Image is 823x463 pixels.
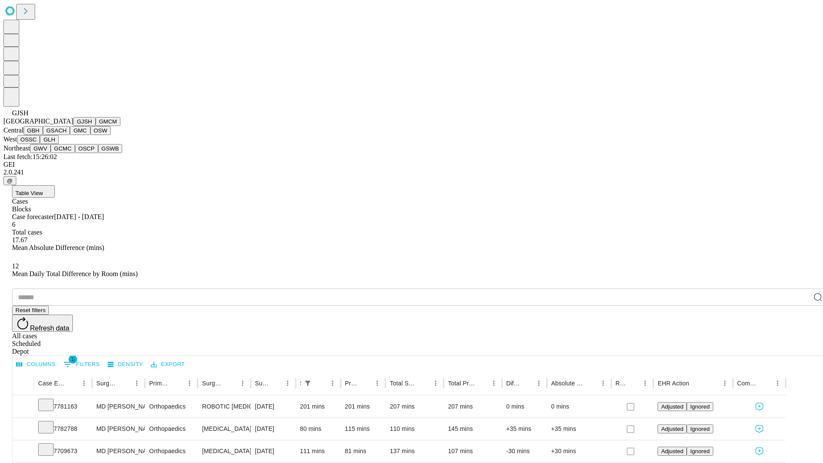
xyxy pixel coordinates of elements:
[3,117,73,125] span: [GEOGRAPHIC_DATA]
[255,380,269,387] div: Surgery Date
[12,185,55,198] button: Table View
[270,377,282,389] button: Sort
[687,402,713,411] button: Ignored
[119,377,131,389] button: Sort
[61,358,102,371] button: Show filters
[488,377,500,389] button: Menu
[98,144,123,153] button: GSWB
[687,447,713,456] button: Ignored
[658,402,687,411] button: Adjusted
[12,315,73,332] button: Refresh data
[17,400,30,415] button: Expand
[17,135,40,144] button: OSSC
[24,126,43,135] button: GBH
[75,144,98,153] button: OSCP
[690,403,709,410] span: Ignored
[661,448,683,454] span: Adjusted
[448,380,475,387] div: Total Predicted Duration
[551,380,584,387] div: Absolute Difference
[96,117,120,126] button: GMCM
[51,144,75,153] button: GCMC
[302,377,314,389] button: Show filters
[73,117,96,126] button: GJSH
[131,377,143,389] button: Menu
[687,424,713,433] button: Ignored
[105,358,145,371] button: Density
[658,424,687,433] button: Adjusted
[149,418,193,440] div: Orthopaedics
[418,377,430,389] button: Sort
[302,377,314,389] div: 1 active filter
[96,440,141,462] div: MD [PERSON_NAME] [PERSON_NAME] Md
[202,418,246,440] div: [MEDICAL_DATA] [MEDICAL_DATA]
[506,440,543,462] div: -30 mins
[183,377,195,389] button: Menu
[255,396,291,418] div: [DATE]
[149,358,187,371] button: Export
[551,418,607,440] div: +35 mins
[54,213,104,220] span: [DATE] - [DATE]
[15,307,45,313] span: Reset filters
[359,377,371,389] button: Sort
[96,396,141,418] div: MD [PERSON_NAME] [PERSON_NAME] Md
[661,426,683,432] span: Adjusted
[30,325,69,332] span: Refresh data
[506,418,543,440] div: +35 mins
[96,418,141,440] div: MD [PERSON_NAME] [PERSON_NAME] Md
[70,126,90,135] button: GMC
[7,177,13,184] span: @
[476,377,488,389] button: Sort
[171,377,183,389] button: Sort
[345,396,381,418] div: 201 mins
[255,440,291,462] div: [DATE]
[90,126,111,135] button: OSW
[12,244,104,251] span: Mean Absolute Difference (mins)
[12,262,19,270] span: 12
[38,380,65,387] div: Case Epic Id
[597,377,609,389] button: Menu
[315,377,327,389] button: Sort
[585,377,597,389] button: Sort
[12,109,28,117] span: GJSH
[658,380,689,387] div: EHR Action
[38,396,88,418] div: 7781163
[506,396,543,418] div: 0 mins
[551,440,607,462] div: +30 mins
[506,380,520,387] div: Difference
[658,447,687,456] button: Adjusted
[3,161,820,168] div: GEI
[69,355,77,364] span: 1
[690,377,702,389] button: Sort
[237,377,249,389] button: Menu
[282,377,294,389] button: Menu
[300,396,336,418] div: 201 mins
[149,396,193,418] div: Orthopaedics
[390,396,439,418] div: 207 mins
[300,440,336,462] div: 111 mins
[15,190,43,196] span: Table View
[12,213,54,220] span: Case forecaster
[3,126,24,134] span: Central
[300,418,336,440] div: 80 mins
[639,377,651,389] button: Menu
[3,144,30,152] span: Northeast
[12,228,42,236] span: Total cases
[12,270,138,277] span: Mean Daily Total Difference by Room (mins)
[96,380,118,387] div: Surgeon Name
[40,135,58,144] button: GLH
[12,221,15,228] span: 6
[448,440,498,462] div: 107 mins
[255,418,291,440] div: [DATE]
[661,403,683,410] span: Adjusted
[17,444,30,459] button: Expand
[300,380,301,387] div: Scheduled In Room Duration
[719,377,731,389] button: Menu
[616,380,627,387] div: Resolved in EHR
[430,377,442,389] button: Menu
[690,448,709,454] span: Ignored
[149,440,193,462] div: Orthopaedics
[521,377,533,389] button: Sort
[38,440,88,462] div: 7709673
[78,377,90,389] button: Menu
[3,168,820,176] div: 2.0.241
